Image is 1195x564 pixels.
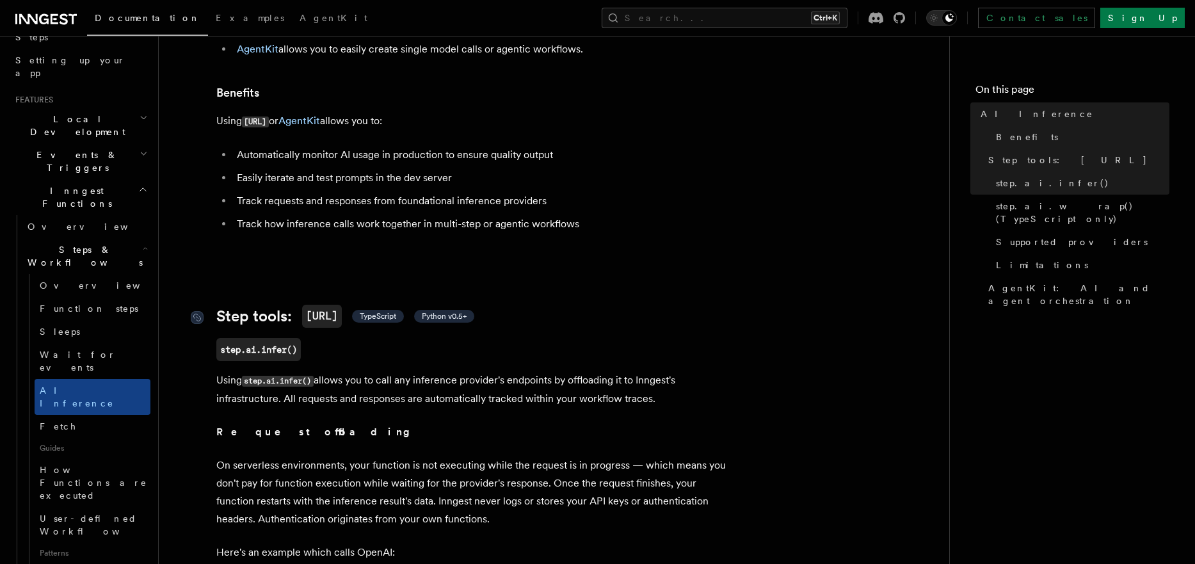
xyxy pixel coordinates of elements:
span: AgentKit: AI and agent orchestration [988,282,1169,307]
h4: On this page [975,82,1169,102]
a: AgentKit [237,43,278,55]
code: [URL] [242,117,269,127]
a: step.ai.infer() [991,172,1169,195]
span: step.ai.wrap() (TypeScript only) [996,200,1169,225]
a: User-defined Workflows [35,507,150,543]
a: Contact sales [978,8,1095,28]
p: Using or allows you to: [216,112,728,131]
a: Examples [208,4,292,35]
span: Features [10,95,53,105]
button: Local Development [10,108,150,143]
a: Wait for events [35,343,150,379]
a: AgentKit [278,115,320,127]
a: AI Inference [975,102,1169,125]
code: step.ai.infer() [242,376,314,387]
span: Steps & Workflows [22,243,143,269]
span: Setting up your app [15,55,125,78]
li: Easily iterate and test prompts in the dev server [233,169,728,187]
span: Step tools: [URL] [988,154,1148,166]
a: AgentKit: AI and agent orchestration [983,277,1169,312]
span: AI Inference [40,385,114,408]
span: Documentation [95,13,200,23]
span: Sleeps [40,326,80,337]
span: AgentKit [300,13,367,23]
a: Overview [22,215,150,238]
strong: Request offloading [216,426,419,438]
span: Function steps [40,303,138,314]
li: Automatically monitor AI usage in production to ensure quality output [233,146,728,164]
a: AI Inference [35,379,150,415]
span: AI Inference [981,108,1093,120]
span: TypeScript [360,311,396,321]
a: Benefits [991,125,1169,149]
a: Supported providers [991,230,1169,254]
a: Setting up your app [10,49,150,85]
button: Inngest Functions [10,179,150,215]
p: Using allows you to call any inference provider's endpoints by offloading it to Inngest's infrast... [216,371,728,408]
span: Fetch [40,421,77,431]
span: User-defined Workflows [40,513,155,536]
span: Local Development [10,113,140,138]
a: Overview [35,274,150,297]
a: Benefits [216,84,259,102]
a: Documentation [87,4,208,36]
span: Patterns [35,543,150,563]
span: Overview [40,280,172,291]
button: Toggle dark mode [926,10,957,26]
span: Examples [216,13,284,23]
a: Step tools: [URL] [983,149,1169,172]
span: Events & Triggers [10,149,140,174]
a: Step tools:[URL] TypeScript Python v0.5+ [216,305,474,328]
a: Sleeps [35,320,150,343]
button: Events & Triggers [10,143,150,179]
li: allows you to easily create single model calls or agentic workflows. [233,40,728,58]
p: On serverless environments, your function is not executing while the request is in progress — whi... [216,456,728,528]
a: step.ai.infer() [216,338,301,361]
span: step.ai.infer() [996,177,1109,189]
span: Supported providers [996,236,1148,248]
span: Python v0.5+ [422,311,467,321]
p: Here's an example which calls OpenAI: [216,544,728,561]
li: Track requests and responses from foundational inference providers [233,192,728,210]
a: How Functions are executed [35,458,150,507]
span: Benefits [996,131,1058,143]
span: Inngest Functions [10,184,138,210]
button: Steps & Workflows [22,238,150,274]
a: Fetch [35,415,150,438]
a: Sign Up [1100,8,1185,28]
span: Guides [35,438,150,458]
span: How Functions are executed [40,465,147,501]
span: Limitations [996,259,1088,271]
span: Wait for events [40,350,116,373]
a: step.ai.wrap() (TypeScript only) [991,195,1169,230]
a: AgentKit [292,4,375,35]
button: Search...Ctrl+K [602,8,847,28]
li: Track how inference calls work together in multi-step or agentic workflows [233,215,728,233]
code: [URL] [302,305,342,328]
a: Function steps [35,297,150,320]
a: Limitations [991,254,1169,277]
kbd: Ctrl+K [811,12,840,24]
span: Overview [28,222,159,232]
